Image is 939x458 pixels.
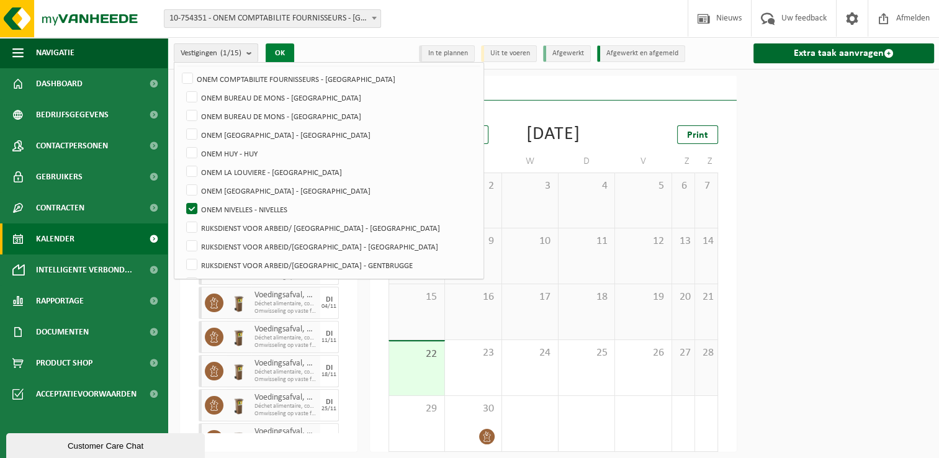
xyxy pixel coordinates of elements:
span: Omwisseling op vaste frequentie (incl. verwerking) [254,376,317,384]
span: 14 [701,235,711,248]
span: 10-754351 - ONEM COMPTABILITE FOURNISSEURS - BRUXELLES [164,9,381,28]
span: 16 [451,290,495,304]
img: WB-0140-HPE-BN-01 [230,328,248,346]
div: DI [326,296,333,303]
span: Omwisseling op vaste frequentie (incl. verwerking) [254,308,317,315]
td: Z [672,150,695,173]
span: Print [687,130,708,140]
img: WB-0140-HPE-BN-01 [230,362,248,380]
td: V [615,150,672,173]
span: 11 [565,235,608,248]
label: RIJKSDIENST VOOR ARBEID/[GEOGRAPHIC_DATA] - GENTBRUGGE [184,256,476,274]
span: 28 [701,346,711,360]
div: DI [326,433,333,440]
label: ONEM NIVELLES - NIVELLES [184,200,476,218]
div: 04/11 [321,303,336,310]
span: Gebruikers [36,161,83,192]
span: Déchet alimentaire, contenant des produits d'origine animale [254,300,317,308]
label: ONEM COMPTABILITE FOURNISSEURS - [GEOGRAPHIC_DATA] [179,70,476,88]
span: Acceptatievoorwaarden [36,379,137,410]
div: 25/11 [321,406,336,412]
span: Product Shop [36,348,92,379]
div: 18/11 [321,372,336,378]
img: WB-0140-HPE-BN-01 [230,430,248,449]
span: 29 [395,402,438,416]
span: 17 [508,290,552,304]
span: Voedingsafval, bevat producten van dierlijke oorsprong, onverpakt, categorie 3 [254,393,317,403]
td: W [502,150,559,173]
span: Omwisseling op vaste frequentie (incl. verwerking) [254,342,317,349]
div: DI [326,364,333,372]
span: 4 [565,179,608,193]
span: Voedingsafval, bevat producten van dierlijke oorsprong, onverpakt, categorie 3 [254,427,317,437]
span: 13 [678,235,688,248]
label: ONEM LA LOUVIERE - [GEOGRAPHIC_DATA] [184,163,476,181]
span: 15 [395,290,438,304]
span: 22 [395,348,438,361]
span: Vestigingen [181,44,241,63]
span: Documenten [36,317,89,348]
div: 11/11 [321,338,336,344]
div: [DATE] [526,125,580,144]
span: 24 [508,346,552,360]
span: 3 [508,179,552,193]
span: 20 [678,290,688,304]
label: ONEM [GEOGRAPHIC_DATA] - [GEOGRAPHIC_DATA] [184,181,476,200]
span: 27 [678,346,688,360]
span: 10 [508,235,552,248]
label: ONEM [GEOGRAPHIC_DATA] - [GEOGRAPHIC_DATA] [184,125,476,144]
button: Vestigingen(1/15) [174,43,258,62]
a: Print [677,125,718,144]
span: Contracten [36,192,84,223]
span: 23 [451,346,495,360]
label: ONEM BUREAU DE MONS - [GEOGRAPHIC_DATA] [184,107,476,125]
span: Intelligente verbond... [36,254,132,285]
span: Navigatie [36,37,74,68]
td: D [559,150,615,173]
span: Dashboard [36,68,83,99]
span: Déchet alimentaire, contenant des produits d'origine animale [254,403,317,410]
span: Omwisseling op vaste frequentie (incl. verwerking) [254,410,317,418]
li: Afgewerkt [543,45,591,62]
img: WB-0140-HPE-BN-01 [230,294,248,312]
span: Rapportage [36,285,84,317]
span: Déchet alimentaire, contenant des produits d'origine animale [254,369,317,376]
span: Bedrijfsgegevens [36,99,109,130]
span: 12 [621,235,665,248]
span: 10-754351 - ONEM COMPTABILITE FOURNISSEURS - BRUXELLES [164,10,380,27]
span: 5 [621,179,665,193]
label: RIJKSDIENST VOOR ARBEID/ [GEOGRAPHIC_DATA] - [GEOGRAPHIC_DATA] [184,218,476,237]
li: In te plannen [419,45,475,62]
span: 19 [621,290,665,304]
span: Voedingsafval, bevat producten van dierlijke oorsprong, onverpakt, categorie 3 [254,290,317,300]
iframe: chat widget [6,431,207,458]
div: DI [326,398,333,406]
li: Uit te voeren [481,45,537,62]
span: 6 [678,179,688,193]
a: Extra taak aanvragen [753,43,934,63]
span: 21 [701,290,711,304]
span: Kalender [36,223,74,254]
label: RIJKSDIENST VOOR ARBEID/[GEOGRAPHIC_DATA] - [GEOGRAPHIC_DATA] [184,274,476,293]
label: ONEM BUREAU DE MONS - [GEOGRAPHIC_DATA] [184,88,476,107]
span: 7 [701,179,711,193]
span: 18 [565,290,608,304]
span: Déchet alimentaire, contenant des produits d'origine animale [254,335,317,342]
span: 25 [565,346,608,360]
count: (1/15) [220,49,241,57]
img: WB-0140-HPE-BN-01 [230,396,248,415]
td: Z [695,150,718,173]
span: Voedingsafval, bevat producten van dierlijke oorsprong, onverpakt, categorie 3 [254,359,317,369]
li: Afgewerkt en afgemeld [597,45,685,62]
label: RIJKSDIENST VOOR ARBEID/[GEOGRAPHIC_DATA] - [GEOGRAPHIC_DATA] [184,237,476,256]
span: Voedingsafval, bevat producten van dierlijke oorsprong, onverpakt, categorie 3 [254,325,317,335]
span: 26 [621,346,665,360]
button: OK [266,43,294,63]
label: ONEM HUY - HUY [184,144,476,163]
span: 30 [451,402,495,416]
div: DI [326,330,333,338]
span: Contactpersonen [36,130,108,161]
